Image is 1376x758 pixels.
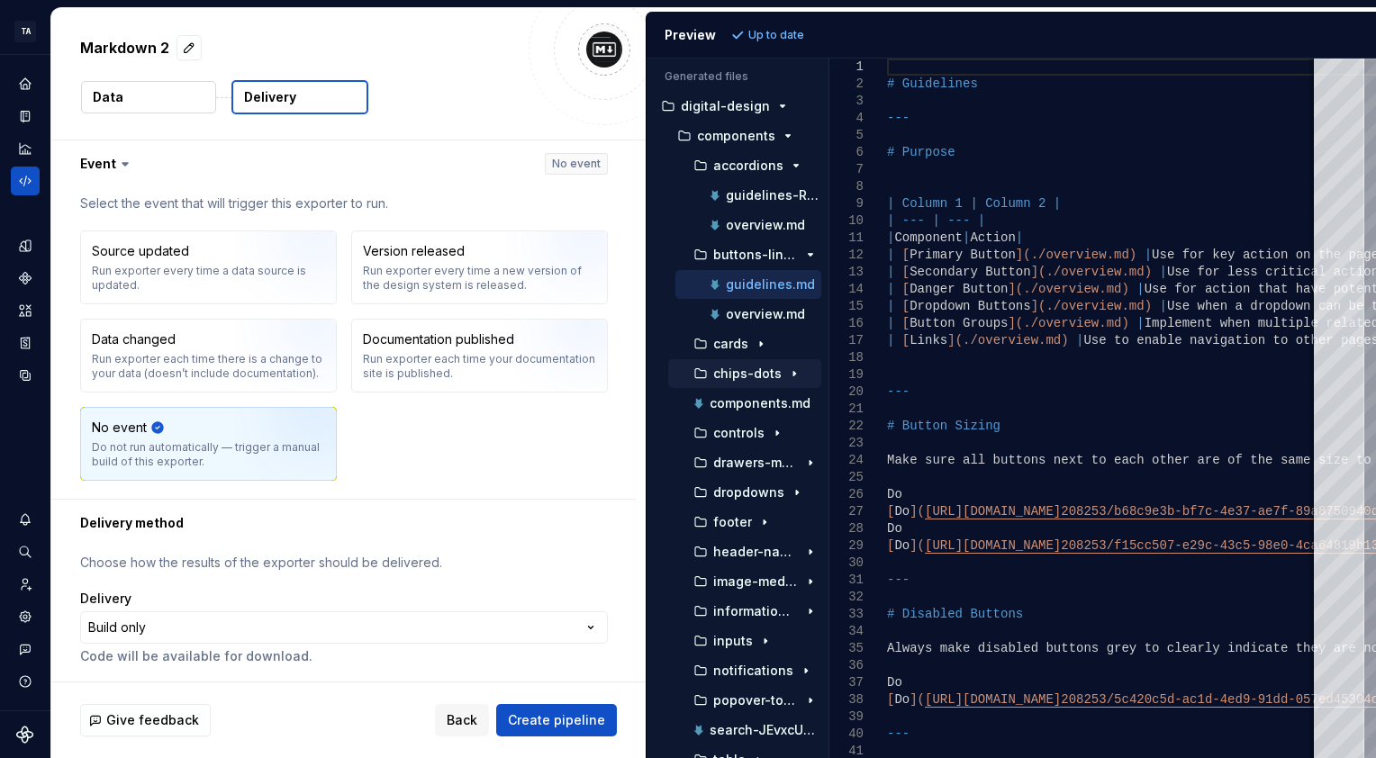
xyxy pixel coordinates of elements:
[887,384,910,399] span: ---
[11,231,40,260] div: Design tokens
[829,520,864,537] div: 28
[11,505,40,534] button: Notifications
[829,144,864,161] div: 6
[11,602,40,631] div: Settings
[726,277,815,292] p: guidelines.md
[887,538,894,553] span: [
[11,635,40,663] button: Contact support
[92,352,325,381] div: Run exporter each time there is a change to your data (doesn’t include documentation).
[829,247,864,264] div: 12
[11,296,40,325] a: Assets
[713,545,798,559] p: header-navigation
[829,691,864,708] div: 38
[668,512,821,532] button: footer
[887,111,910,125] span: ---
[910,692,925,707] span: ](
[231,80,368,114] button: Delivery
[1159,299,1166,313] span: |
[11,264,40,293] div: Components
[244,88,296,106] p: Delivery
[713,337,748,351] p: cards
[675,275,821,294] button: guidelines.md
[887,487,902,501] span: Do
[668,423,821,443] button: controls
[829,212,864,230] div: 10
[81,81,216,113] button: Data
[710,396,810,411] p: components.md
[11,361,40,390] a: Data sources
[92,440,325,469] div: Do not run automatically — trigger a manual build of this exporter.
[668,572,821,591] button: image-media-wrappers-and-controls
[887,692,894,707] span: [
[668,393,821,413] button: components.md
[80,704,211,736] button: Give feedback
[668,661,821,681] button: notifications
[11,69,40,98] div: Home
[894,230,963,245] span: Component
[894,504,910,519] span: Do
[713,604,798,618] p: information-panel
[11,167,40,195] a: Code automation
[710,723,821,737] p: search-JEvxcUmj.md
[11,102,40,131] a: Documentation
[668,245,821,265] button: buttons-links
[910,299,1030,313] span: Dropdown Buttons
[726,218,805,232] p: overview.md
[910,333,947,347] span: Links
[829,726,864,743] div: 40
[910,265,1030,279] span: Secondary Button
[363,330,514,348] div: Documentation published
[363,242,465,260] div: Version released
[1030,299,1151,313] span: ](./overview.md)
[675,215,821,235] button: overview.md
[11,329,40,357] a: Storybook stories
[829,606,864,623] div: 33
[829,623,864,640] div: 34
[829,674,864,691] div: 37
[508,711,605,729] span: Create pipeline
[829,708,864,726] div: 39
[901,333,909,347] span: [
[829,401,864,418] div: 21
[93,88,123,106] p: Data
[887,299,894,313] span: |
[887,419,1000,433] span: # Button Sizing
[894,692,910,707] span: Do
[887,213,985,228] span: | --- | --- |
[901,282,909,296] span: [
[1144,248,1151,262] span: |
[80,37,169,59] p: Markdown 2
[668,690,821,710] button: popover-tooltip
[887,145,955,159] span: # Purpose
[887,641,1265,655] span: Always make disabled buttons grey to clearly indic
[80,590,131,608] label: Delivery
[829,452,864,469] div: 24
[713,693,798,708] p: popover-tooltip
[92,330,176,348] div: Data changed
[713,248,798,262] p: buttons-links
[829,503,864,520] div: 27
[80,554,608,572] p: Choose how the results of the exporter should be delivered.
[829,298,864,315] div: 15
[901,265,909,279] span: [
[829,657,864,674] div: 36
[829,76,864,93] div: 2
[829,572,864,589] div: 31
[1030,265,1151,279] span: ](./overview.md)
[16,726,34,744] a: Supernova Logo
[829,555,864,572] div: 30
[910,316,1008,330] span: Button Groups
[80,647,608,665] p: Code will be available for download.
[668,453,821,473] button: drawers-modals
[925,504,1061,519] span: [URL][DOMAIN_NAME]
[668,334,821,354] button: cards
[910,248,1016,262] span: Primary Button
[910,504,925,519] span: ](
[829,93,864,110] div: 3
[901,299,909,313] span: [
[668,483,821,502] button: dropdowns
[713,663,793,678] p: notifications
